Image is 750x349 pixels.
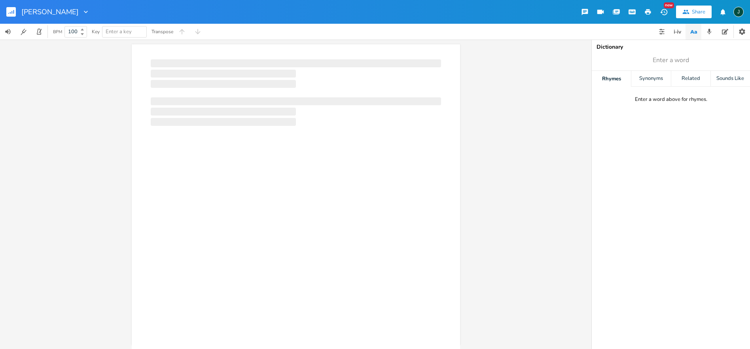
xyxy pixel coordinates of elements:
[592,71,631,87] div: Rhymes
[733,3,744,21] button: J
[656,5,672,19] button: New
[21,8,79,15] span: [PERSON_NAME]
[152,29,173,34] div: Transpose
[664,2,674,8] div: New
[597,44,745,50] div: Dictionary
[653,56,689,65] span: Enter a word
[92,29,100,34] div: Key
[53,30,62,34] div: BPM
[692,8,705,15] div: Share
[635,96,707,103] div: Enter a word above for rhymes.
[671,71,710,87] div: Related
[631,71,670,87] div: Synonyms
[733,7,744,17] div: Jim63
[676,6,712,18] button: Share
[711,71,750,87] div: Sounds Like
[106,28,132,35] span: Enter a key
